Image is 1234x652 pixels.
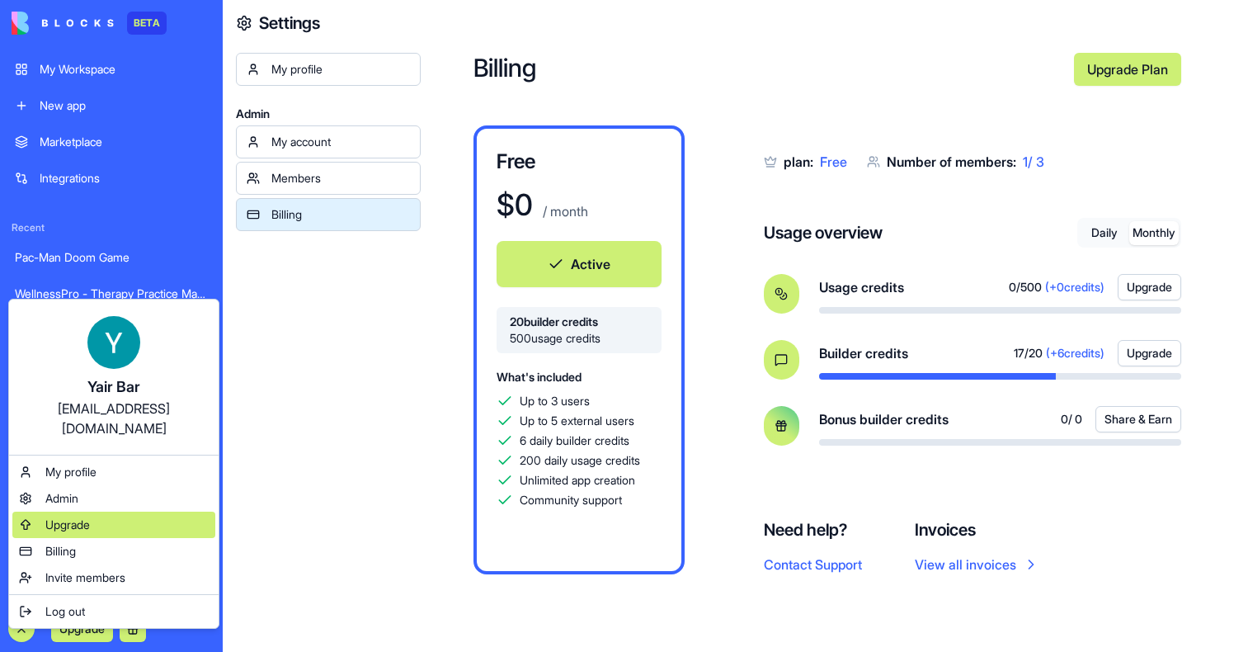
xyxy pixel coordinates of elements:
span: Invite members [45,569,125,586]
a: Invite members [12,565,215,591]
div: Yair Bar [26,376,202,399]
span: Upgrade [45,517,90,533]
span: Recent [5,221,218,234]
span: Log out [45,603,85,620]
a: Upgrade [12,512,215,538]
div: Pac-Man Doom Game [15,249,208,266]
div: WellnessPro - Therapy Practice Manager [15,286,208,302]
a: My profile [12,459,215,485]
div: [EMAIL_ADDRESS][DOMAIN_NAME] [26,399,202,438]
span: Admin [45,490,78,507]
img: ACg8ocKxvzSR4wIe0pZTNWjZp9-EiZoFISIvkgGRq3DGH50PefrBXg=s96-c [87,316,140,369]
a: Billing [12,538,215,565]
span: My profile [45,464,97,480]
a: Yair Bar[EMAIL_ADDRESS][DOMAIN_NAME] [12,303,215,451]
span: Billing [45,543,76,560]
a: Admin [12,485,215,512]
